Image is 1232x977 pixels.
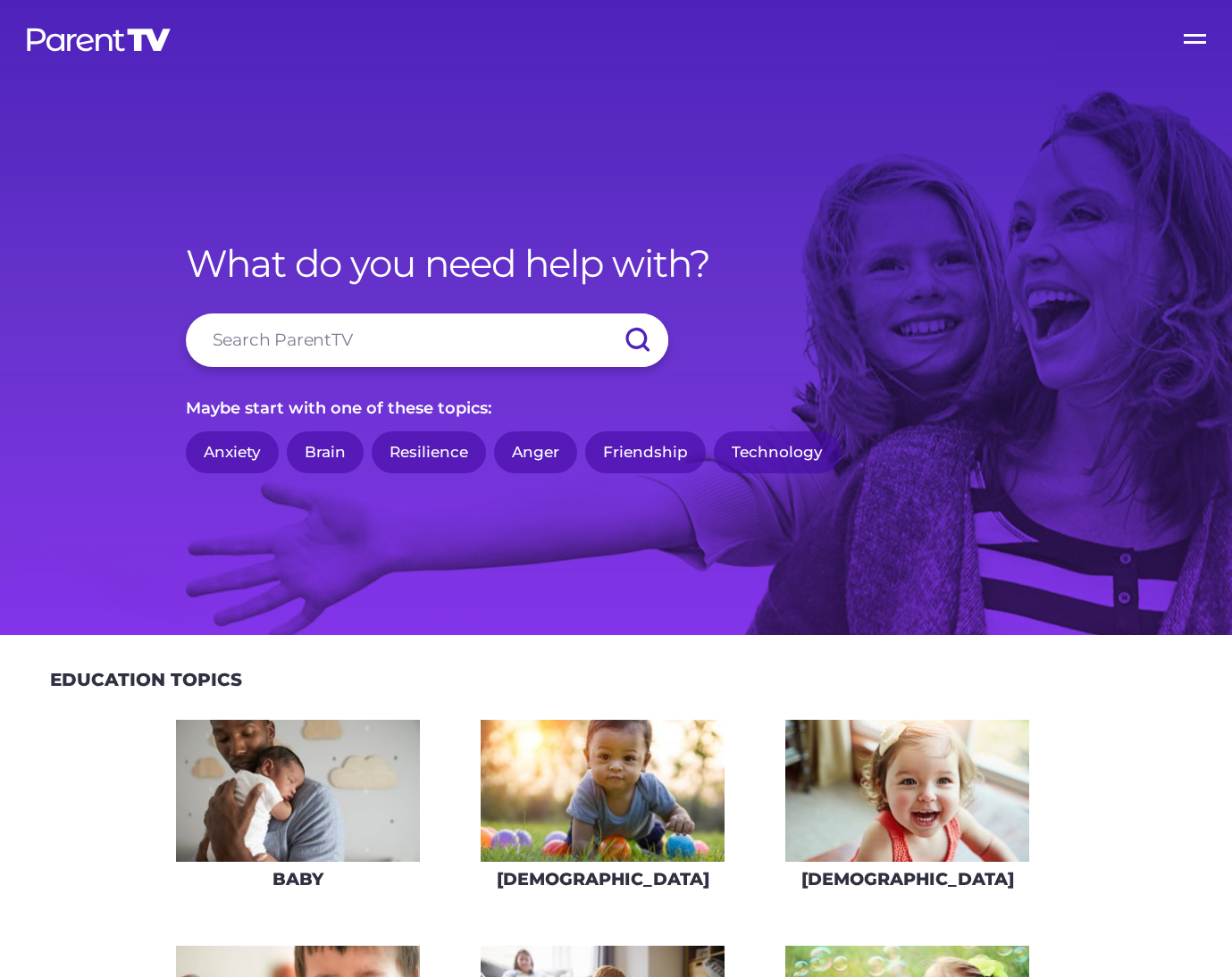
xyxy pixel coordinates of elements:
[186,394,1047,422] p: Maybe start with one of these topics:
[494,431,577,473] a: Anger
[585,431,706,473] a: Friendship
[480,719,725,902] a: [DEMOGRAPHIC_DATA]
[481,720,725,862] img: iStock-620709410-275x160.jpg
[186,431,279,473] a: Anxiety
[785,720,1029,862] img: iStock-678589610_super-275x160.jpg
[25,27,172,53] img: parenttv-logo-white.4c85aaf.svg
[176,720,420,862] img: AdobeStock_144860523-275x160.jpeg
[801,869,1014,889] h3: [DEMOGRAPHIC_DATA]
[714,431,841,473] a: Technology
[186,241,1047,286] h1: What do you need help with?
[50,669,242,690] h2: Education Topics
[186,313,668,367] input: Search ParentTV
[175,719,421,902] a: Baby
[287,431,364,473] a: Brain
[372,431,486,473] a: Resilience
[272,869,323,889] h3: Baby
[606,313,668,367] input: Submit
[784,719,1030,902] a: [DEMOGRAPHIC_DATA]
[497,869,709,889] h3: [DEMOGRAPHIC_DATA]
